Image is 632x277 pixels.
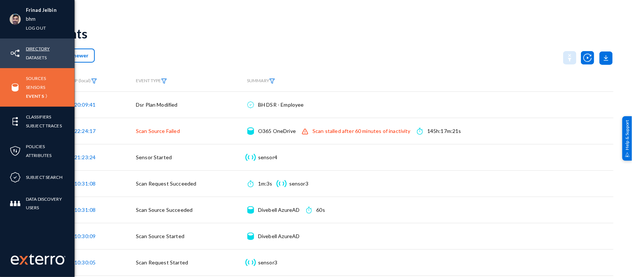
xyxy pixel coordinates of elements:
div: sensor4 [258,154,277,161]
img: icon-source.svg [247,233,254,240]
span: TIMESTAMP (local) [53,78,97,83]
img: icon-members.svg [10,198,21,209]
a: Directory [26,44,50,53]
div: 145h:17m:21s [427,127,461,135]
span: Dsr Plan Modified [136,101,178,108]
div: Divebell AzureAD [258,206,300,214]
img: exterro-work-mark.svg [11,254,66,265]
img: icon-time.svg [306,206,312,214]
img: icon-sensor.svg [244,259,257,266]
img: ACg8ocK1ZkZ6gbMmCU1AeqPIsBvrTWeY1xNXvgxNjkUXxjcqAiPEIvU=s96-c [10,14,21,25]
span: Scan Request Started [136,259,188,266]
a: Subject Traces [26,121,62,130]
img: icon-elements.svg [10,116,21,127]
div: 1m:3s [258,180,272,187]
span: Scan Source Succeeded [136,207,193,213]
span: 10:31:08 [74,180,96,187]
img: icon-inventory.svg [10,48,21,59]
span: 10:30:05 [74,259,96,266]
div: sensor3 [289,180,308,187]
img: icon-time.svg [248,180,253,187]
div: Scan stalled after 60 minutes of inactivity [312,127,411,135]
a: bhm [26,15,36,23]
span: Scan Source Started [136,233,184,239]
img: icon-filter.svg [91,79,97,84]
img: icon-source.svg [247,127,254,135]
span: SUMMARY [247,78,275,83]
div: BH DSR - Employee [258,101,304,109]
span: 22:24:17 [74,128,96,134]
img: help_support.svg [625,152,630,157]
img: icon-source.svg [247,206,254,214]
a: Sources [26,74,46,83]
span: Scan Source Failed [136,128,180,134]
a: Classifiers [26,113,51,121]
a: Events [26,92,44,100]
img: icon-compliance.svg [10,172,21,183]
div: Divebell AzureAD [258,233,300,240]
img: icon-policies.svg [10,146,21,157]
div: O365 OneDrive [258,127,296,135]
img: icon-filter.svg [161,79,167,84]
a: Subject Search [26,173,63,181]
div: 60s [317,206,325,214]
span: 20:09:41 [74,101,96,108]
img: exterro-logo.svg [19,256,28,265]
img: icon-sensor.svg [275,180,288,187]
a: Datasets [26,53,47,62]
img: icon-compliance.svg [247,101,254,109]
img: icon-time.svg [417,127,422,135]
a: Data Discovery Users [26,195,74,212]
span: Sensor Started [136,154,172,160]
img: icon-filter.svg [269,79,275,84]
a: Policies [26,142,45,151]
a: Attributes [26,151,51,160]
a: Sensors [26,83,45,91]
span: 10:31:08 [74,207,96,213]
div: Help & Support [622,116,632,161]
span: Scan Request Succeeded [136,180,197,187]
span: 21:23:24 [74,154,96,160]
img: icon-utility-autoscan.svg [581,51,594,64]
img: icon-sensor.svg [244,154,257,161]
span: 10:30:09 [74,233,96,239]
div: sensor3 [258,259,277,266]
img: icon-sources.svg [10,82,21,93]
span: EVENT TYPE [136,78,167,84]
a: Log out [26,24,46,32]
li: Frinad Jelbin [26,6,57,15]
